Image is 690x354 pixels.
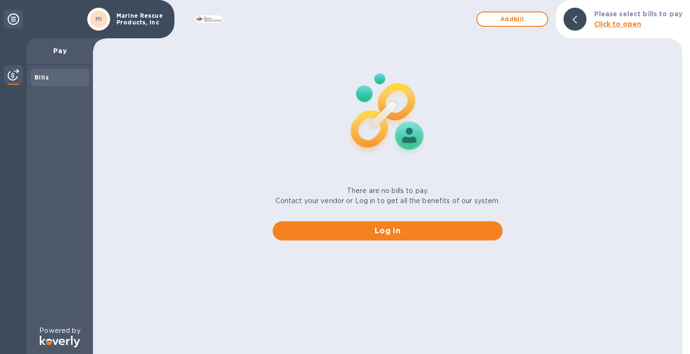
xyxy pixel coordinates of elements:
[95,15,103,23] b: MI
[34,74,49,81] b: Bills
[40,336,80,347] img: Logo
[476,11,548,27] button: Addbill
[273,221,503,240] button: Log in
[39,326,80,336] p: Powered by
[276,186,500,206] p: There are no bills to pay. Contact your vendor or Log in to get all the benefits of our system.
[116,12,164,26] p: Marine Rescue Products, Inc
[280,225,495,237] span: Log in
[594,10,682,18] b: Please select bills to pay
[485,13,540,25] span: Add bill
[34,46,85,56] p: Pay
[594,20,642,28] b: Click to open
